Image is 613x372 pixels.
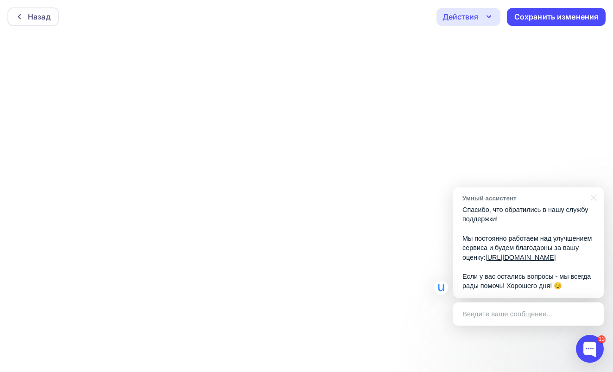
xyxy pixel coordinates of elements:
[28,11,51,22] div: Назад
[462,194,585,203] div: Умный ассистент
[453,302,604,326] div: Введите ваше сообщение...
[436,8,500,26] button: Действия
[598,335,606,343] div: 13
[486,254,556,261] a: [URL][DOMAIN_NAME]
[442,11,478,22] div: Действия
[434,281,448,295] img: Илья С.
[462,205,594,291] p: Спасибо, что обратились в нашу службу поддержки! Мы постоянно работаем над улучшением сервиса и б...
[514,12,599,22] div: Сохранить изменения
